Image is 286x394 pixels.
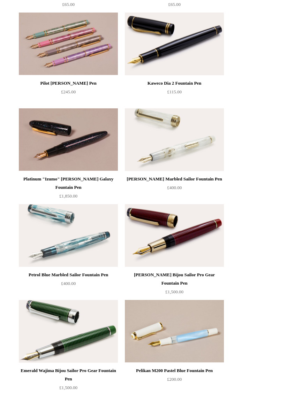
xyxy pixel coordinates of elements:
[125,13,224,75] a: Kaweco Dia 2 Fountain Pen Kaweco Dia 2 Fountain Pen
[125,204,224,267] a: Ruby Wajima Bijou Sailor Pro Gear Fountain Pen Ruby Wajima Bijou Sailor Pro Gear Fountain Pen
[125,79,224,108] a: Kaweco Dia 2 Fountain Pen £115.00
[125,108,224,171] a: Pearl White Marbled Sailor Fountain Pen Pearl White Marbled Sailor Fountain Pen
[19,175,118,203] a: Platinum "Izumo" [PERSON_NAME] Galaxy Fountain Pen £1,850.00
[167,89,182,94] span: £115.00
[21,79,116,87] div: Pilot [PERSON_NAME] Pen
[19,79,118,108] a: Pilot [PERSON_NAME] Pen £245.00
[127,175,222,183] div: [PERSON_NAME] Marbled Sailor Fountain Pen
[19,108,118,171] a: Platinum "Izumo" Raden Galaxy Fountain Pen Platinum "Izumo" Raden Galaxy Fountain Pen
[127,271,222,287] div: [PERSON_NAME] Bijou Sailor Pro Gear Fountain Pen
[21,366,116,383] div: Emerald Wajima Bijou Sailor Pro Gear Fountain Pen
[165,289,183,294] span: £1,500.00
[19,300,118,363] img: Emerald Wajima Bijou Sailor Pro Gear Fountain Pen
[19,300,118,363] a: Emerald Wajima Bijou Sailor Pro Gear Fountain Pen Emerald Wajima Bijou Sailor Pro Gear Fountain Pen
[19,204,118,267] img: Petrol Blue Marbled Sailor Fountain Pen
[61,281,76,286] span: £400.00
[19,204,118,267] a: Petrol Blue Marbled Sailor Fountain Pen Petrol Blue Marbled Sailor Fountain Pen
[19,13,118,75] a: Pilot Grance Fountain Pen Pilot Grance Fountain Pen
[59,385,77,390] span: £1,500.00
[125,204,224,267] img: Ruby Wajima Bijou Sailor Pro Gear Fountain Pen
[125,271,224,299] a: [PERSON_NAME] Bijou Sailor Pro Gear Fountain Pen £1,500.00
[21,271,116,279] div: Petrol Blue Marbled Sailor Fountain Pen
[127,366,222,375] div: Pelikan M200 Pastel Blue Fountain Pen
[125,175,224,203] a: [PERSON_NAME] Marbled Sailor Fountain Pen £400.00
[21,175,116,192] div: Platinum "Izumo" [PERSON_NAME] Galaxy Fountain Pen
[125,108,224,171] img: Pearl White Marbled Sailor Fountain Pen
[168,2,181,7] span: £65.00
[19,271,118,299] a: Petrol Blue Marbled Sailor Fountain Pen £400.00
[125,13,224,75] img: Kaweco Dia 2 Fountain Pen
[125,300,224,363] a: Pelikan M200 Pastel Blue Fountain Pen Pelikan M200 Pastel Blue Fountain Pen
[19,108,118,171] img: Platinum "Izumo" Raden Galaxy Fountain Pen
[167,185,182,190] span: £400.00
[61,89,76,94] span: £245.00
[19,13,118,75] img: Pilot Grance Fountain Pen
[167,377,182,382] span: £200.00
[62,2,75,7] span: £65.00
[59,193,77,199] span: £1,850.00
[127,79,222,87] div: Kaweco Dia 2 Fountain Pen
[125,300,224,363] img: Pelikan M200 Pastel Blue Fountain Pen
